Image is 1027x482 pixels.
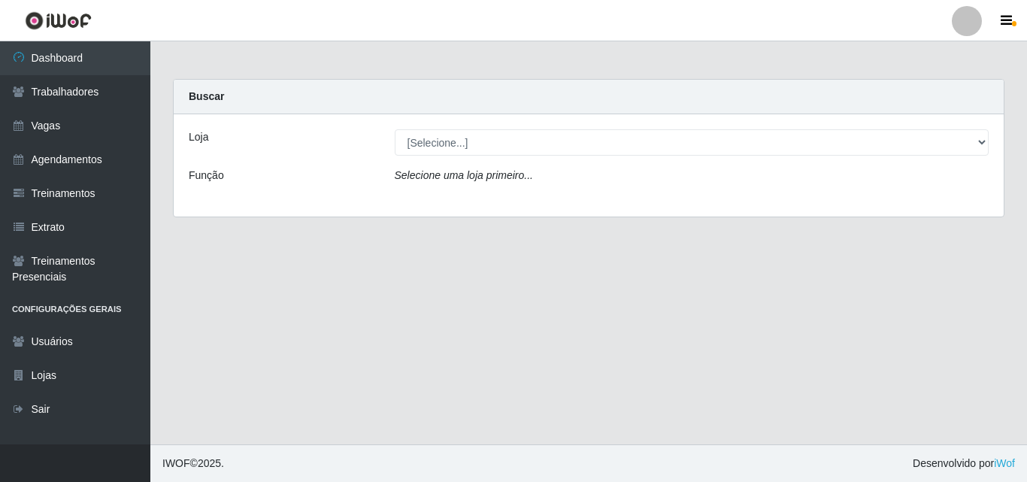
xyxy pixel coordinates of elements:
span: © 2025 . [162,456,224,471]
span: Desenvolvido por [913,456,1015,471]
img: CoreUI Logo [25,11,92,30]
label: Loja [189,129,208,145]
span: IWOF [162,457,190,469]
strong: Buscar [189,90,224,102]
i: Selecione uma loja primeiro... [395,169,533,181]
a: iWof [994,457,1015,469]
label: Função [189,168,224,183]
